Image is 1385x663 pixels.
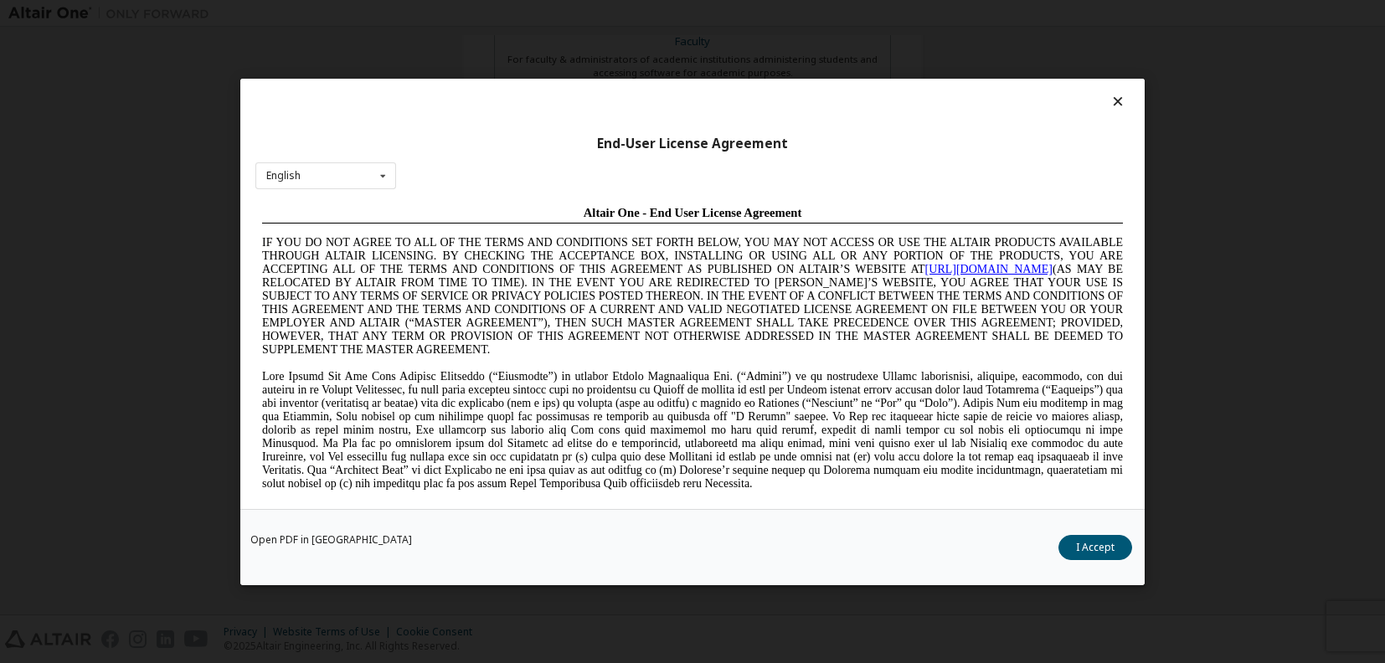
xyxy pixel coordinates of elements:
button: I Accept [1058,534,1132,559]
a: [URL][DOMAIN_NAME] [670,64,797,76]
span: Lore Ipsumd Sit Ame Cons Adipisc Elitseddo (“Eiusmodte”) in utlabor Etdolo Magnaaliqua Eni. (“Adm... [7,171,868,290]
div: End-User License Agreement [255,135,1130,152]
div: English [266,171,301,181]
span: Altair One - End User License Agreement [328,7,547,20]
span: IF YOU DO NOT AGREE TO ALL OF THE TERMS AND CONDITIONS SET FORTH BELOW, YOU MAY NOT ACCESS OR USE... [7,37,868,157]
a: Open PDF in [GEOGRAPHIC_DATA] [250,534,412,544]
